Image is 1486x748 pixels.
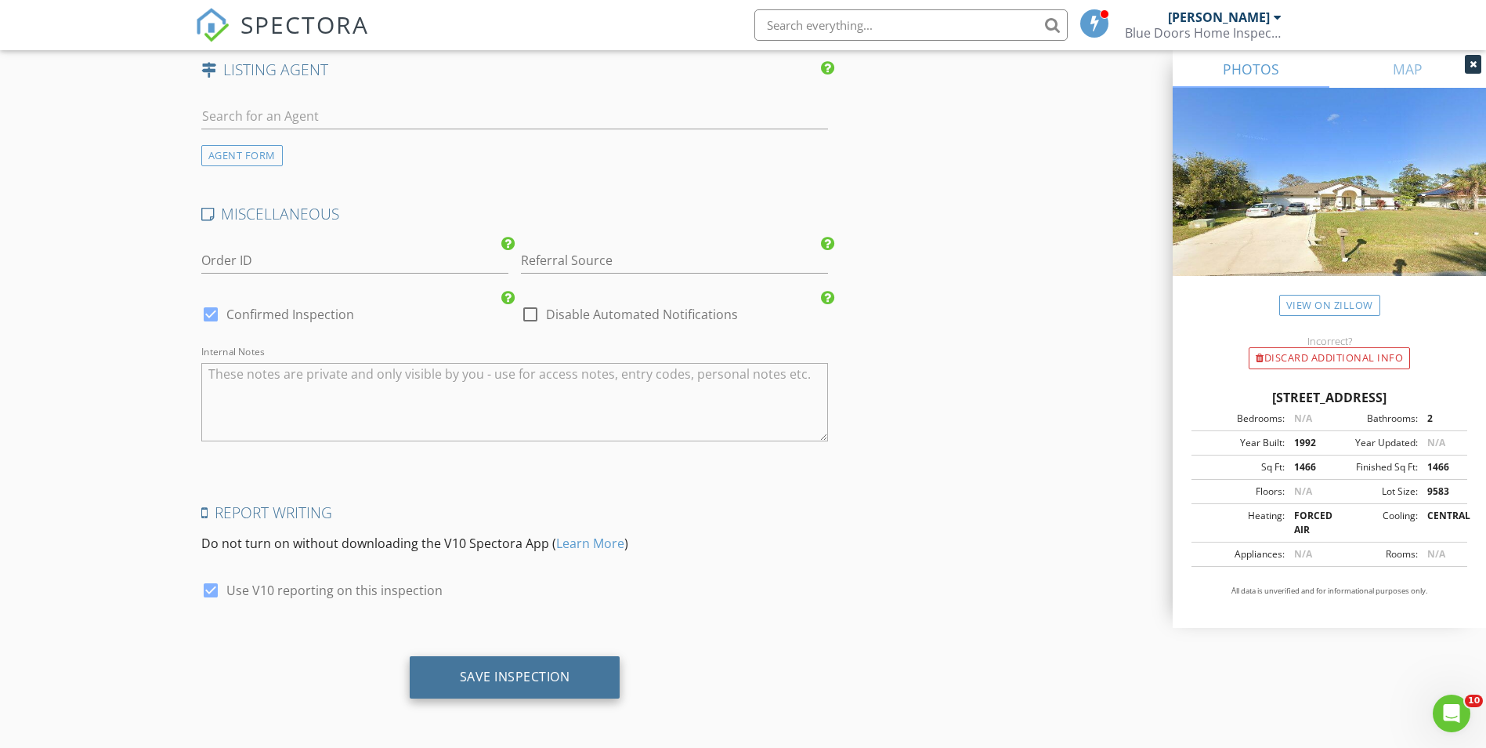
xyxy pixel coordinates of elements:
div: Heating: [1196,509,1285,537]
div: Appliances: [1196,547,1285,561]
span: N/A [1427,547,1445,561]
div: 1466 [1285,460,1329,474]
h4: LISTING AGENT [201,60,829,80]
div: AGENT FORM [201,145,283,166]
label: Disable Automated Notifications [546,307,738,322]
iframe: Intercom live chat [1433,695,1470,732]
div: CENTRAL [1418,509,1462,537]
span: N/A [1294,412,1312,425]
input: Search for an Agent [201,103,829,129]
textarea: Internal Notes [201,363,829,441]
div: Sq Ft: [1196,460,1285,474]
div: Blue Doors Home Inspection LLC [1125,25,1282,41]
div: Save Inspection [460,669,570,684]
div: [PERSON_NAME] [1168,9,1270,25]
span: N/A [1427,436,1445,449]
div: Year Updated: [1329,436,1418,450]
label: Use V10 reporting on this inspection [226,583,443,598]
p: All data is unverified and for informational purposes only. [1191,586,1467,597]
a: Learn More [556,535,624,552]
span: N/A [1294,485,1312,498]
div: Rooms: [1329,547,1418,561]
div: 2 [1418,412,1462,426]
a: View on Zillow [1279,295,1380,316]
h4: Report Writing [201,503,829,523]
div: Bathrooms: [1329,412,1418,426]
span: 10 [1465,695,1483,707]
div: Finished Sq Ft: [1329,460,1418,474]
h4: MISCELLANEOUS [201,204,829,224]
a: SPECTORA [195,21,369,54]
div: Cooling: [1329,509,1418,537]
img: The Best Home Inspection Software - Spectora [195,8,230,42]
a: PHOTOS [1173,50,1329,88]
p: Do not turn on without downloading the V10 Spectora App ( ) [201,534,829,553]
input: Search everything... [754,9,1068,41]
span: N/A [1294,547,1312,561]
span: SPECTORA [240,8,369,41]
div: Lot Size: [1329,485,1418,499]
div: 9583 [1418,485,1462,499]
a: MAP [1329,50,1486,88]
div: 1992 [1285,436,1329,450]
div: [STREET_ADDRESS] [1191,388,1467,407]
div: Floors: [1196,485,1285,499]
div: 1466 [1418,460,1462,474]
div: FORCED AIR [1285,509,1329,537]
input: Referral Source [521,248,828,274]
img: streetview [1173,88,1486,314]
label: Confirmed Inspection [226,307,354,322]
div: Year Built: [1196,436,1285,450]
div: Discard Additional info [1249,347,1410,369]
div: Bedrooms: [1196,412,1285,426]
div: Incorrect? [1173,335,1486,347]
